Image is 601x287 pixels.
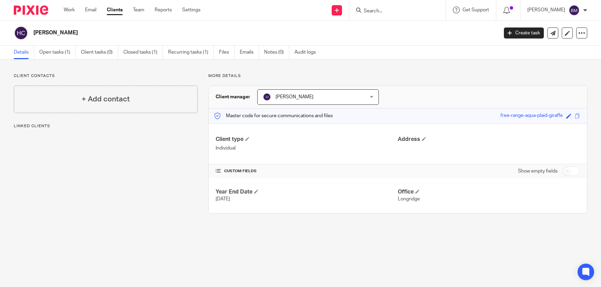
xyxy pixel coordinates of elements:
[216,145,398,152] p: Individual
[216,136,398,143] h4: Client type
[263,93,271,101] img: svg%3E
[463,8,489,12] span: Get Support
[240,46,259,59] a: Emails
[208,73,587,79] p: More details
[39,46,76,59] a: Open tasks (1)
[216,93,250,100] h3: Client manager
[219,46,235,59] a: Files
[133,7,144,13] a: Team
[214,112,333,119] p: Master code for secure communications and files
[500,112,563,120] div: free-range-aqua-plaid-giraffe
[504,27,544,38] a: Create task
[398,136,580,143] h4: Address
[14,5,48,15] img: Pixie
[294,46,321,59] a: Audit logs
[14,26,28,40] img: svg%3E
[123,46,163,59] a: Closed tasks (1)
[14,46,34,59] a: Details
[527,7,565,13] p: [PERSON_NAME]
[182,7,200,13] a: Settings
[82,94,130,104] h4: + Add contact
[216,188,398,196] h4: Year End Date
[276,95,313,99] span: [PERSON_NAME]
[81,46,118,59] a: Client tasks (0)
[569,5,580,16] img: svg%3E
[168,46,214,59] a: Recurring tasks (1)
[64,7,75,13] a: Work
[216,197,230,201] span: [DATE]
[398,197,420,201] span: Longridge
[363,8,425,14] input: Search
[33,29,402,36] h2: [PERSON_NAME]
[107,7,123,13] a: Clients
[398,188,580,196] h4: Office
[264,46,289,59] a: Notes (0)
[518,168,558,175] label: Show empty fields
[14,73,198,79] p: Client contacts
[85,7,96,13] a: Email
[155,7,172,13] a: Reports
[216,168,398,174] h4: CUSTOM FIELDS
[14,123,198,129] p: Linked clients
